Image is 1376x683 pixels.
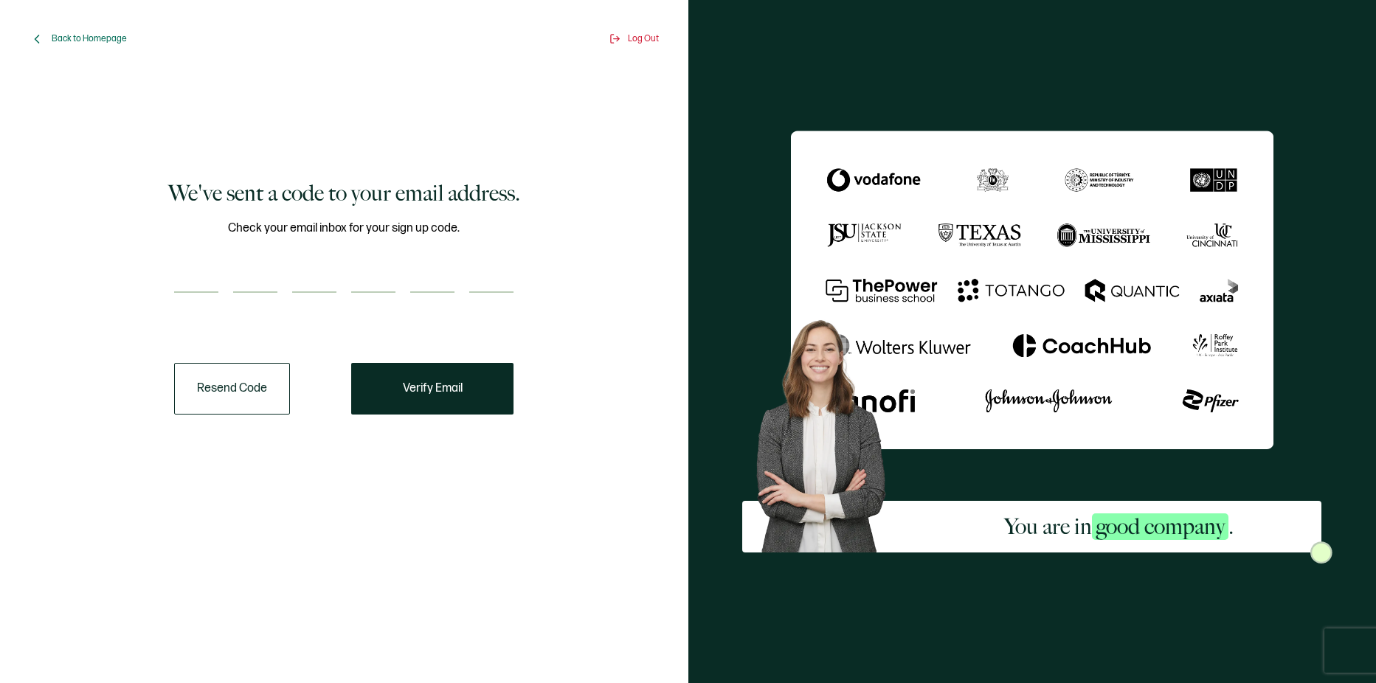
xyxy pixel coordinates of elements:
[351,363,514,415] button: Verify Email
[791,131,1273,449] img: Sertifier We've sent a code to your email address.
[228,219,460,238] span: Check your email inbox for your sign up code.
[742,308,916,552] img: Sertifier Signup - You are in <span class="strong-h">good company</span>. Hero
[628,33,659,44] span: Log Out
[1310,541,1332,564] img: Sertifier Signup
[1092,513,1228,540] span: good company
[174,363,290,415] button: Resend Code
[403,383,463,395] span: Verify Email
[168,178,520,208] h1: We've sent a code to your email address.
[52,33,127,44] span: Back to Homepage
[1004,512,1234,541] h2: You are in .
